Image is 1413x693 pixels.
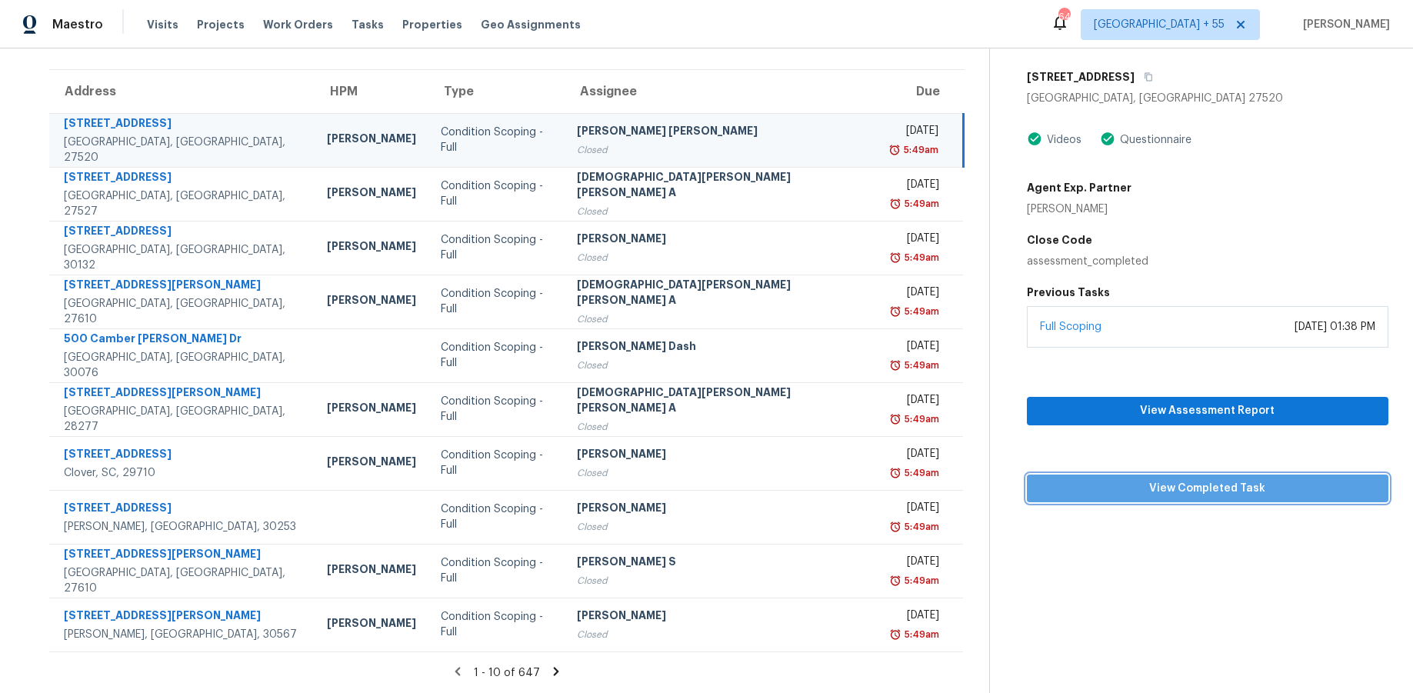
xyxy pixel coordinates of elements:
div: 5:49am [901,573,939,588]
img: Overdue Alarm Icon [889,465,901,481]
div: Closed [577,250,865,265]
img: Overdue Alarm Icon [889,250,901,265]
div: Closed [577,519,865,535]
th: HPM [315,70,428,113]
div: [PERSON_NAME] [327,185,416,204]
div: [DATE] [890,608,939,627]
div: Closed [577,142,865,158]
div: Condition Scoping - Full [441,609,552,640]
div: [PERSON_NAME] [327,400,416,419]
button: Copy Address [1135,63,1155,91]
div: [PERSON_NAME], [GEOGRAPHIC_DATA], 30567 [64,627,302,642]
div: Condition Scoping - Full [441,125,552,155]
div: [STREET_ADDRESS] [64,115,302,135]
img: Overdue Alarm Icon [889,519,901,535]
div: Condition Scoping - Full [441,178,552,209]
div: Condition Scoping - Full [441,448,552,478]
span: Tasks [352,19,384,30]
div: Closed [577,204,865,219]
div: Condition Scoping - Full [441,501,552,532]
span: Projects [197,17,245,32]
img: Overdue Alarm Icon [889,358,901,373]
a: Full Scoping [1040,322,1101,332]
img: Artifact Present Icon [1100,131,1115,147]
div: [PERSON_NAME] [577,231,865,250]
h5: Previous Tasks [1027,285,1388,300]
div: Clover, SC, 29710 [64,465,302,481]
img: Overdue Alarm Icon [888,142,901,158]
div: 5:49am [901,142,938,158]
div: [STREET_ADDRESS][PERSON_NAME] [64,277,302,296]
div: [GEOGRAPHIC_DATA], [GEOGRAPHIC_DATA], 30076 [64,350,302,381]
span: Visits [147,17,178,32]
div: Questionnaire [1115,132,1191,148]
h5: Close Code [1027,232,1388,248]
div: [DATE] [890,285,939,304]
div: 5:49am [901,519,939,535]
div: [DATE] 01:38 PM [1295,319,1375,335]
div: Videos [1042,132,1081,148]
div: Condition Scoping - Full [441,340,552,371]
div: [DEMOGRAPHIC_DATA][PERSON_NAME] [PERSON_NAME] A [577,277,865,312]
div: [STREET_ADDRESS][PERSON_NAME] [64,546,302,565]
div: [DEMOGRAPHIC_DATA][PERSON_NAME] [PERSON_NAME] A [577,169,865,204]
div: [DEMOGRAPHIC_DATA][PERSON_NAME] [PERSON_NAME] A [577,385,865,419]
span: Geo Assignments [481,17,581,32]
h5: [STREET_ADDRESS] [1027,69,1135,85]
div: [GEOGRAPHIC_DATA], [GEOGRAPHIC_DATA] 27520 [1027,91,1388,106]
div: 649 [1058,9,1069,25]
div: [DATE] [890,123,938,142]
div: [DATE] [890,554,939,573]
div: [PERSON_NAME] [327,131,416,150]
div: [GEOGRAPHIC_DATA], [GEOGRAPHIC_DATA], 30132 [64,242,302,273]
div: [PERSON_NAME] Dash [577,338,865,358]
div: 500 Camber [PERSON_NAME] Dr [64,331,302,350]
button: View Assessment Report [1027,397,1388,425]
div: Condition Scoping - Full [441,286,552,317]
div: 5:49am [901,465,939,481]
div: [PERSON_NAME] [PERSON_NAME] [577,123,865,142]
div: [DATE] [890,500,939,519]
div: [STREET_ADDRESS][PERSON_NAME] [64,385,302,404]
div: [GEOGRAPHIC_DATA], [GEOGRAPHIC_DATA], 28277 [64,404,302,435]
th: Assignee [565,70,878,113]
div: [STREET_ADDRESS] [64,169,302,188]
div: [GEOGRAPHIC_DATA], [GEOGRAPHIC_DATA], 27610 [64,565,302,596]
div: [PERSON_NAME] [577,446,865,465]
span: Work Orders [263,17,333,32]
div: [PERSON_NAME] [577,608,865,627]
div: Closed [577,627,865,642]
div: assessment_completed [1027,254,1388,269]
div: [GEOGRAPHIC_DATA], [GEOGRAPHIC_DATA], 27520 [64,135,302,165]
div: Closed [577,312,865,327]
img: Overdue Alarm Icon [889,196,901,212]
div: 5:49am [901,358,939,373]
div: 5:49am [901,627,939,642]
div: 5:49am [901,250,939,265]
div: [STREET_ADDRESS][PERSON_NAME] [64,608,302,627]
th: Due [878,70,963,113]
div: [PERSON_NAME] S [577,554,865,573]
img: Artifact Present Icon [1027,131,1042,147]
div: 5:49am [901,304,939,319]
div: 5:49am [901,411,939,427]
div: Condition Scoping - Full [441,555,552,586]
div: [STREET_ADDRESS] [64,446,302,465]
div: [DATE] [890,231,939,250]
span: [GEOGRAPHIC_DATA] + 55 [1094,17,1225,32]
div: [GEOGRAPHIC_DATA], [GEOGRAPHIC_DATA], 27610 [64,296,302,327]
div: Closed [577,465,865,481]
span: [PERSON_NAME] [1297,17,1390,32]
img: Overdue Alarm Icon [889,304,901,319]
div: [PERSON_NAME] [327,454,416,473]
div: Closed [577,573,865,588]
img: Overdue Alarm Icon [889,573,901,588]
img: Overdue Alarm Icon [889,627,901,642]
div: [DATE] [890,392,939,411]
th: Address [49,70,315,113]
div: [PERSON_NAME] [327,292,416,312]
span: Maestro [52,17,103,32]
div: [DATE] [890,338,939,358]
div: [PERSON_NAME] [327,238,416,258]
div: [STREET_ADDRESS] [64,223,302,242]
